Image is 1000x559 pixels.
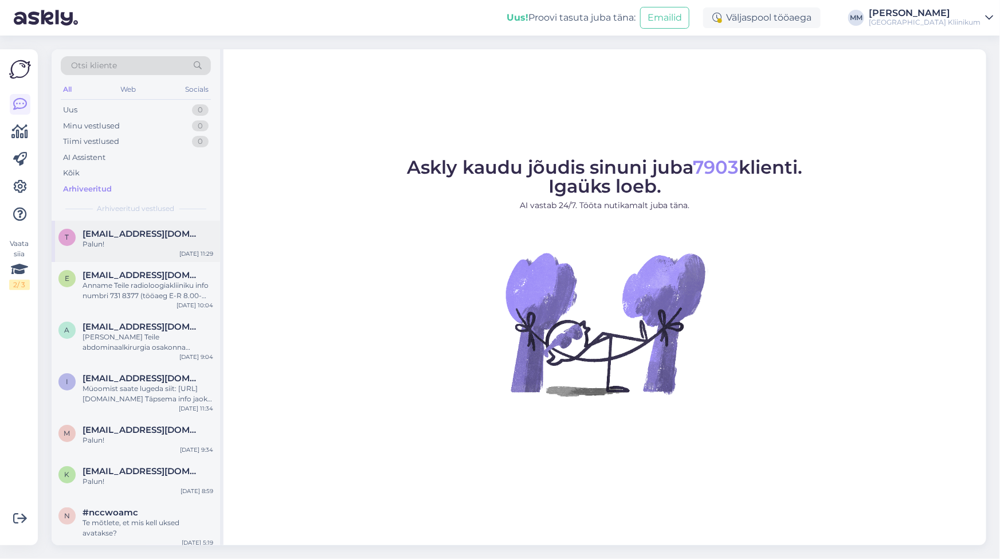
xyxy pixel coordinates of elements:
div: Palun! [83,239,213,249]
div: [PERSON_NAME] Teile abdominaalkirurgia osakonna sekretäri numbri 731 8228 (E-R 08.00-16.00), et T... [83,332,213,353]
span: k [65,470,70,479]
span: Otsi kliente [71,60,117,72]
span: Askly kaudu jõudis sinuni juba klienti. Igaüks loeb. [407,156,803,197]
button: Emailid [640,7,689,29]
div: Proovi tasuta juba täna: [507,11,636,25]
div: 0 [192,120,209,132]
div: [GEOGRAPHIC_DATA] Kliinikum [869,18,981,27]
div: [DATE] 10:04 [177,301,213,310]
span: 7903 [693,156,739,178]
img: No Chat active [502,221,708,427]
a: [PERSON_NAME][GEOGRAPHIC_DATA] Kliinikum [869,9,993,27]
div: [DATE] 5:19 [182,538,213,547]
span: i [66,377,68,386]
div: Tiimi vestlused [63,136,119,147]
span: Aigi.asser23@gmail.com [83,322,202,332]
span: #nccwoamc [83,507,138,518]
div: 2 / 3 [9,280,30,290]
b: Uus! [507,12,528,23]
div: [DATE] 9:34 [180,445,213,454]
div: [DATE] 11:29 [179,249,213,258]
div: Palun! [83,435,213,445]
div: Väljaspool tööaega [703,7,821,28]
p: AI vastab 24/7. Tööta nutikamalt juba täna. [407,200,803,212]
span: m [64,429,70,437]
div: Socials [183,82,211,97]
span: n [64,511,70,520]
div: Anname Teile radioloogiakliiniku info numbri 731 8377 (tööaeg E-R 8.00-16.00). Palun helistage ni... [83,280,213,301]
span: ilveskadi@gmail.com [83,373,202,384]
div: Web [119,82,139,97]
span: t [65,233,69,241]
span: A [65,326,70,334]
div: [PERSON_NAME] [869,9,981,18]
div: Minu vestlused [63,120,120,132]
div: Te mõtlete, et mis kell uksed avatakse? [83,518,213,538]
div: 0 [192,104,209,116]
div: [DATE] 11:34 [179,404,213,413]
span: Elikarand@gmail.com [83,270,202,280]
div: MM [848,10,864,26]
div: Palun! [83,476,213,487]
span: triin.fokin@gmail.com [83,229,202,239]
div: Müoomist saate lugeda siit: [URL][DOMAIN_NAME] Täpsema info jaoks palun pöörduge oma raviarsti [P... [83,384,213,404]
div: AI Assistent [63,152,105,163]
span: E [65,274,69,283]
div: Vaata siia [9,239,30,290]
div: All [61,82,74,97]
span: mnoge32@gmail.com [83,425,202,435]
span: kroot.padrik@gmail.com [83,466,202,476]
div: 0 [192,136,209,147]
div: [DATE] 8:59 [181,487,213,495]
div: [DATE] 9:04 [179,353,213,361]
span: Arhiveeritud vestlused [97,204,175,214]
div: Arhiveeritud [63,183,112,195]
div: Kõik [63,167,80,179]
img: Askly Logo [9,58,31,80]
div: Uus [63,104,77,116]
